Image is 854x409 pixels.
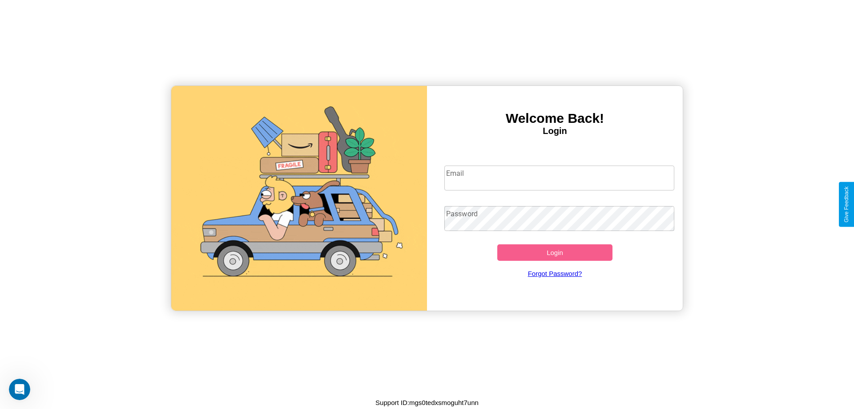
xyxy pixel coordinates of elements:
iframe: Intercom live chat [9,379,30,400]
h4: Login [427,126,683,136]
h3: Welcome Back! [427,111,683,126]
p: Support ID: mgs0tedxsmoguht7unn [375,397,479,409]
div: Give Feedback [843,186,850,223]
a: Forgot Password? [440,261,670,286]
button: Login [497,244,612,261]
img: gif [171,86,427,311]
